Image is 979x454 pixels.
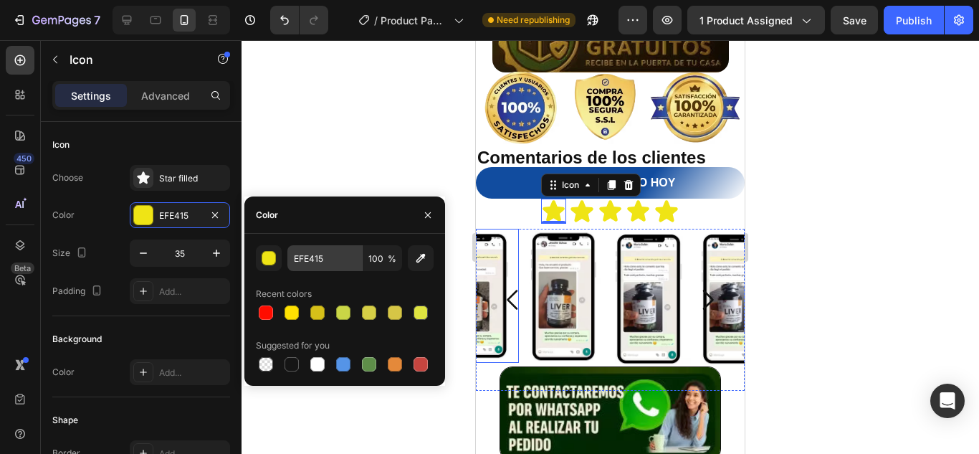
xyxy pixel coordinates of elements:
[159,285,226,298] div: Add...
[52,414,78,427] div: Shape
[159,366,226,379] div: Add...
[159,172,226,185] div: Star filled
[159,209,201,222] div: EFE415
[270,6,328,34] div: Undo/Redo
[831,6,878,34] button: Save
[52,333,102,346] div: Background
[52,209,75,222] div: Color
[896,13,932,28] div: Publish
[206,234,257,285] button: Carousel Next Arrow
[52,244,90,263] div: Size
[94,11,100,29] p: 7
[52,366,75,379] div: Color
[11,263,34,274] div: Beta
[52,138,70,151] div: Icon
[884,6,944,34] button: Publish
[256,288,312,301] div: Recent colors
[256,209,278,222] div: Color
[497,14,570,27] span: Need republishing
[699,13,793,28] span: 1 product assigned
[476,40,745,454] iframe: Design area
[256,339,330,352] div: Suggested for you
[930,384,965,418] div: Open Intercom Messenger
[215,189,301,330] img: image_demo.jpg
[52,282,105,301] div: Padding
[24,326,245,422] img: image_demo.jpg
[71,88,111,103] p: Settings
[687,6,825,34] button: 1 product assigned
[381,13,448,28] span: Product Page - [DATE] 16:23:39
[374,13,378,28] span: /
[843,14,866,27] span: Save
[14,153,34,164] div: 450
[52,171,83,184] div: Choose
[70,51,191,68] p: Icon
[141,88,190,103] p: Advanced
[6,6,107,34] button: 7
[388,252,396,265] span: %
[287,245,362,271] input: Eg: FFFFFF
